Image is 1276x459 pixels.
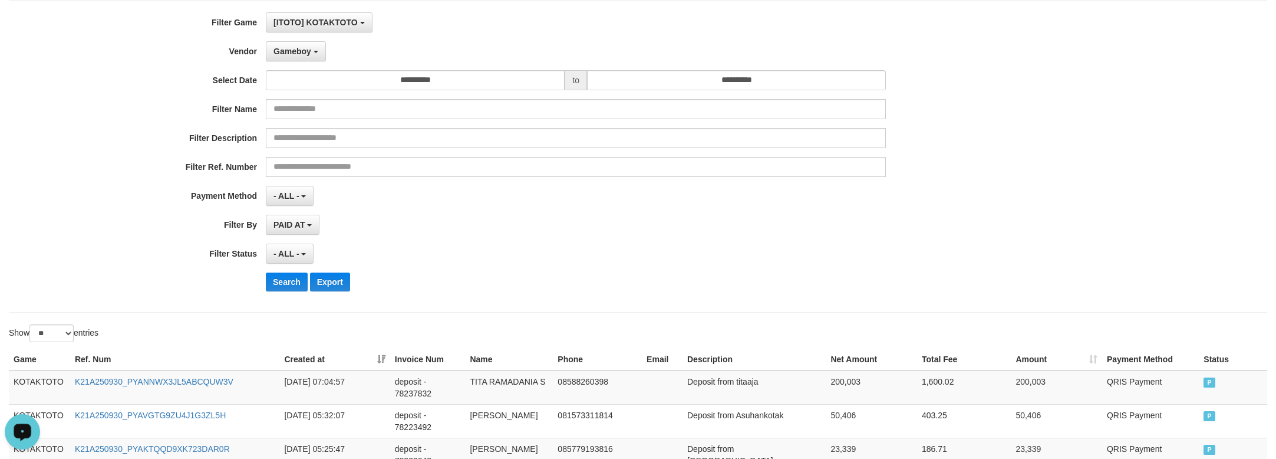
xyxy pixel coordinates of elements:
[1011,404,1102,438] td: 50,406
[266,215,319,235] button: PAID AT
[266,273,308,291] button: Search
[279,371,390,405] td: [DATE] 07:04:57
[273,249,299,258] span: - ALL -
[917,404,1011,438] td: 403.25
[266,186,314,206] button: - ALL -
[1102,349,1199,371] th: Payment Method
[390,404,466,438] td: deposit - 78223492
[826,404,917,438] td: 50,406
[682,349,826,371] th: Description
[642,349,682,371] th: Email
[465,371,553,405] td: TITA RAMADANIA S
[1102,371,1199,405] td: QRIS Payment
[75,444,230,454] a: K21A250930_PYAKTQQD9XK723DAR0R
[266,41,326,61] button: Gameboy
[273,18,358,27] span: [ITOTO] KOTAKTOTO
[273,47,311,56] span: Gameboy
[70,349,280,371] th: Ref. Num
[5,5,40,40] button: Open LiveChat chat widget
[682,371,826,405] td: Deposit from titaaja
[279,404,390,438] td: [DATE] 05:32:07
[1204,378,1215,388] span: PAID
[273,220,305,229] span: PAID AT
[553,371,642,405] td: 08588260398
[1199,349,1267,371] th: Status
[917,371,1011,405] td: 1,600.02
[9,349,70,371] th: Game
[266,244,314,264] button: - ALL -
[465,404,553,438] td: [PERSON_NAME]
[390,349,466,371] th: Invoice Num
[279,349,390,371] th: Created at: activate to sort column ascending
[1011,349,1102,371] th: Amount: activate to sort column ascending
[826,371,917,405] td: 200,003
[9,404,70,438] td: KOTAKTOTO
[465,349,553,371] th: Name
[1011,371,1102,405] td: 200,003
[1204,411,1215,421] span: PAID
[826,349,917,371] th: Net Amount
[29,324,74,342] select: Showentries
[553,404,642,438] td: 081573311814
[1102,404,1199,438] td: QRIS Payment
[565,70,587,90] span: to
[9,324,98,342] label: Show entries
[9,371,70,405] td: KOTAKTOTO
[75,377,233,386] a: K21A250930_PYANNWX3JL5ABCQUW3V
[553,349,642,371] th: Phone
[1204,445,1215,455] span: PAID
[917,349,1011,371] th: Total Fee
[75,411,226,420] a: K21A250930_PYAVGTG9ZU4J1G3ZL5H
[310,273,350,291] button: Export
[273,191,299,201] span: - ALL -
[266,12,372,32] button: [ITOTO] KOTAKTOTO
[390,371,466,405] td: deposit - 78237832
[682,404,826,438] td: Deposit from Asuhankotak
